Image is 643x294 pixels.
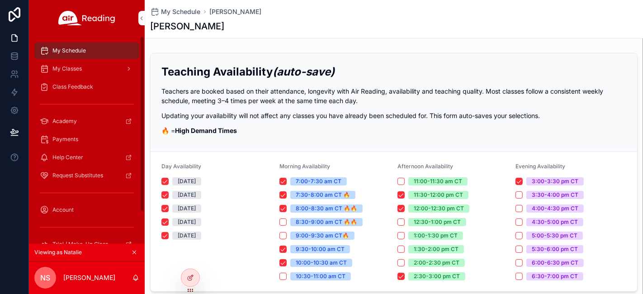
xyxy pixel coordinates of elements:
[34,131,139,147] a: Payments
[414,245,459,253] div: 1:30-2:00 pm CT
[161,86,626,105] p: Teachers are booked based on their attendance, longevity with Air Reading, availability and teach...
[58,11,115,25] img: App logo
[414,177,462,185] div: 11:00-11:30 am CT
[414,259,459,267] div: 2:00-2:30 pm CT
[34,79,139,95] a: Class Feedback
[178,218,196,226] div: [DATE]
[52,136,78,143] span: Payments
[52,65,82,72] span: My Classes
[34,167,139,184] a: Request Substitutes
[161,7,200,16] span: My Schedule
[40,272,50,283] span: NS
[296,245,345,253] div: 9:30-10:00 am CT
[34,202,139,218] a: Account
[178,232,196,240] div: [DATE]
[150,20,224,33] h1: [PERSON_NAME]
[414,218,461,226] div: 12:30-1:00 pm CT
[52,47,86,54] span: My Schedule
[515,163,565,170] span: Evening Availability
[296,191,350,199] div: 7:30-8:00 am CT 🔥
[209,7,261,16] a: [PERSON_NAME]
[52,241,108,248] span: Trial / Make-Up Class
[296,259,347,267] div: 10:00-10:30 am CT
[279,163,330,170] span: Morning Availability
[52,172,103,179] span: Request Substitutes
[414,204,464,213] div: 12:00-12:30 pm CT
[296,218,357,226] div: 8:30-9:00 am CT 🔥🔥
[175,127,237,134] strong: High Demand Times
[178,191,196,199] div: [DATE]
[150,7,200,16] a: My Schedule
[161,126,626,135] p: 🔥 =
[161,111,626,120] p: Updating your availability will not affect any classes you have already been scheduled for. This ...
[52,154,83,161] span: Help Center
[397,163,453,170] span: Afternoon Availability
[532,204,578,213] div: 4:00-4:30 pm CT
[52,206,74,213] span: Account
[178,204,196,213] div: [DATE]
[532,245,578,253] div: 5:30-6:00 pm CT
[532,259,578,267] div: 6:00-6:30 pm CT
[52,83,93,90] span: Class Feedback
[532,177,578,185] div: 3:00-3:30 pm CT
[178,177,196,185] div: [DATE]
[34,113,139,129] a: Academy
[273,65,335,78] em: (auto-save)
[532,218,578,226] div: 4:30-5:00 pm CT
[29,36,145,244] div: scrollable content
[414,232,458,240] div: 1:00-1:30 pm CT
[161,163,201,170] span: Day Availability
[532,191,578,199] div: 3:30-4:00 pm CT
[34,149,139,166] a: Help Center
[34,43,139,59] a: My Schedule
[63,273,115,282] p: [PERSON_NAME]
[414,191,463,199] div: 11:30-12:00 pm CT
[296,272,345,280] div: 10:30-11:00 am CT
[34,236,139,252] a: Trial / Make-Up Class
[296,177,341,185] div: 7:00-7:30 am CT
[296,232,349,240] div: 9:00-9:30 am CT🔥
[532,272,578,280] div: 6:30-7:00 pm CT
[161,64,626,79] h2: Teaching Availability
[296,204,357,213] div: 8:00-8:30 am CT 🔥🔥
[532,232,577,240] div: 5:00-5:30 pm CT
[52,118,77,125] span: Academy
[414,272,460,280] div: 2:30-3:00 pm CT
[34,61,139,77] a: My Classes
[34,249,82,256] span: Viewing as Natalie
